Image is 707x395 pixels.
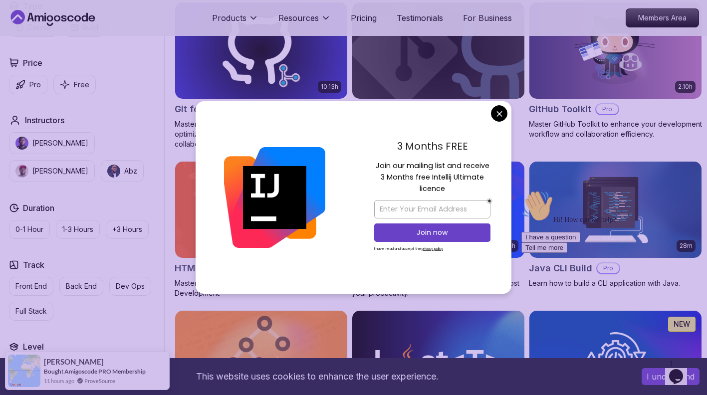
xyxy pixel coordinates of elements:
p: Pro [29,80,41,90]
button: 1-3 Hours [56,220,100,239]
a: Git & GitHub Fundamentals cardGit & GitHub FundamentalsLearn the fundamentals of Git and GitHub. [352,2,525,129]
p: 10.13h [321,83,338,91]
a: ProveSource [84,377,115,385]
button: Products [212,12,258,32]
iframe: chat widget [665,355,697,385]
button: Resources [278,12,331,32]
h2: Level [23,341,44,353]
span: Hi! How can we help? [4,30,99,37]
h2: HTML Essentials [175,261,248,275]
button: Tell me more [4,56,50,67]
button: Back End [59,277,103,296]
div: 👋Hi! How can we help?I have a questionTell me more [4,4,184,67]
p: 0-1 Hour [15,224,43,234]
h2: Instructors [25,114,64,126]
h2: Price [23,57,42,69]
iframe: chat widget [517,186,697,350]
img: provesource social proof notification image [8,355,40,387]
a: GitHub Toolkit card2.10hGitHub ToolkitProMaster GitHub Toolkit to enhance your development workfl... [529,2,702,139]
p: Front End [15,281,47,291]
button: Dev Ops [109,277,151,296]
p: Pro [596,104,618,114]
a: Amigoscode PRO Membership [64,368,146,375]
a: Testimonials [397,12,443,24]
p: Members Area [626,9,699,27]
img: GitHub Toolkit card [529,2,702,99]
button: instructor imgAbz [101,160,144,182]
p: Dev Ops [116,281,145,291]
p: Master GitHub Toolkit to enhance your development workflow and collaboration efficiency. [529,119,702,139]
span: 11 hours ago [44,377,74,385]
p: [PERSON_NAME] [32,166,88,176]
p: Back End [66,281,97,291]
img: HTML Essentials card [175,162,347,258]
a: For Business [463,12,512,24]
h2: Track [23,259,44,271]
p: Products [212,12,246,24]
h2: Git for Professionals [175,102,265,116]
button: Full Stack [9,302,53,321]
button: I have a question [4,46,63,56]
button: Free [53,75,96,94]
a: Java CLI Build card28mJava CLI BuildProLearn how to build a CLI application with Java. [529,161,702,288]
p: Free [74,80,89,90]
img: instructor img [107,165,120,178]
button: Accept cookies [642,368,700,385]
button: instructor img[PERSON_NAME] [9,160,95,182]
a: Members Area [626,8,699,27]
span: [PERSON_NAME] [44,358,104,366]
p: Abz [124,166,137,176]
p: 2.10h [678,83,693,91]
img: instructor img [15,137,28,150]
img: Java CLI Build card [529,162,702,258]
p: Full Stack [15,306,47,316]
img: Git for Professionals card [175,2,347,99]
h2: GitHub Toolkit [529,102,591,116]
button: Front End [9,277,53,296]
a: Git for Professionals card10.13hGit for ProfessionalsProMaster advanced Git and GitHub techniques... [175,2,348,149]
button: +3 Hours [106,220,149,239]
p: Master advanced Git and GitHub techniques to optimize your development workflow and collaboration... [175,119,348,149]
div: This website uses cookies to enhance the user experience. [7,366,627,388]
a: Pricing [351,12,377,24]
p: +3 Hours [112,224,142,234]
a: HTML Essentials card1.84hHTML EssentialsMaster the Fundamentals of HTML for Web Development! [175,161,348,298]
button: Pro [9,75,47,94]
h2: Duration [23,202,54,214]
span: Bought [44,368,63,375]
p: Resources [278,12,319,24]
img: Git & GitHub Fundamentals card [352,2,524,99]
p: 1-3 Hours [62,224,93,234]
img: instructor img [15,165,28,178]
p: [PERSON_NAME] [32,138,88,148]
img: :wave: [4,4,36,36]
button: 0-1 Hour [9,220,50,239]
button: instructor img[PERSON_NAME] [9,132,95,154]
p: Master the Fundamentals of HTML for Web Development! [175,278,348,298]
